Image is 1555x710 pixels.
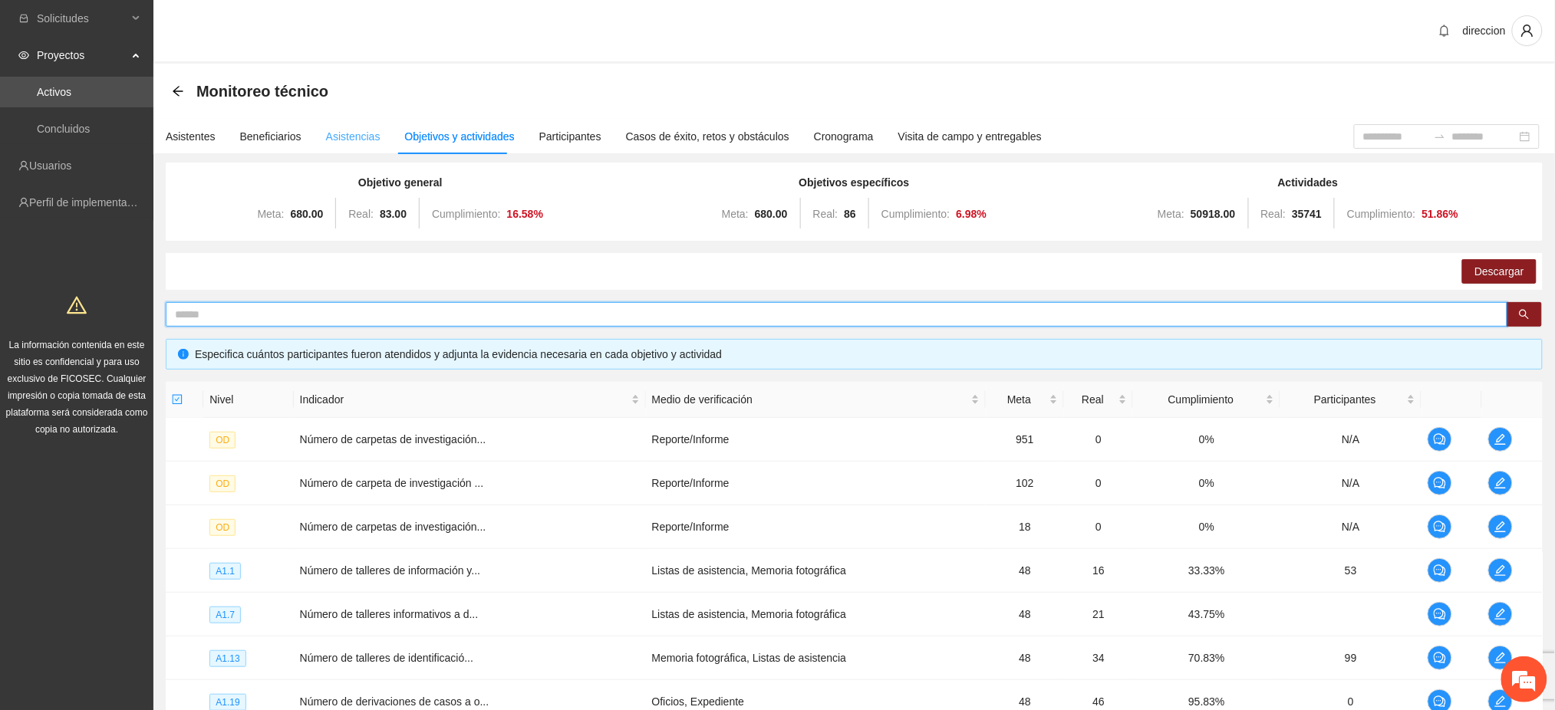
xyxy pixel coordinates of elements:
[209,519,236,536] span: OD
[380,208,407,220] strong: 83.00
[29,196,149,209] a: Perfil de implementadora
[1064,382,1133,418] th: Real
[646,418,987,462] td: Reporte/Informe
[1133,549,1280,593] td: 33.33%
[1489,521,1512,533] span: edit
[37,123,90,135] a: Concluidos
[1474,263,1524,280] span: Descargar
[1428,427,1452,452] button: comment
[1064,505,1133,549] td: 0
[1133,505,1280,549] td: 0%
[209,650,245,667] span: A1.13
[1422,208,1459,220] strong: 51.86 %
[1158,208,1184,220] span: Meta:
[507,208,544,220] strong: 16.58 %
[1428,558,1452,583] button: comment
[1133,593,1280,636] td: 43.75%
[291,208,324,220] strong: 680.00
[203,382,293,418] th: Nivel
[1512,15,1543,46] button: user
[1280,382,1422,418] th: Participantes
[992,391,1046,408] span: Meta
[209,606,241,623] span: A1.7
[1432,18,1457,43] button: bell
[646,382,987,418] th: Medio de verificación
[1191,208,1235,220] strong: 50918.00
[1286,391,1404,408] span: Participantes
[1133,462,1280,505] td: 0%
[405,128,515,145] div: Objetivos y actividades
[1428,602,1452,626] button: comment
[1064,593,1133,636] td: 21
[755,208,788,220] strong: 680.00
[6,340,148,435] span: La información contenida en este sitio es confidencial y para uso exclusivo de FICOSEC. Cualquier...
[844,208,856,220] strong: 86
[986,593,1064,636] td: 48
[1434,130,1446,143] span: to
[646,462,987,505] td: Reporte/Informe
[37,40,127,71] span: Proyectos
[294,382,646,418] th: Indicador
[898,128,1042,145] div: Visita de campo y entregables
[1280,549,1422,593] td: 53
[986,462,1064,505] td: 102
[1489,564,1512,577] span: edit
[813,208,838,220] span: Real:
[1462,259,1537,284] button: Descargar
[1513,24,1542,38] span: user
[1428,514,1452,539] button: comment
[300,477,484,489] span: Número de carpeta de investigación ...
[1488,514,1513,539] button: edit
[1428,471,1452,495] button: comment
[209,563,241,580] span: A1.1
[1507,302,1542,327] button: search
[240,128,301,145] div: Beneficiarios
[67,295,87,315] span: warning
[1489,433,1512,445] span: edit
[1139,391,1263,408] span: Cumplimiento
[172,85,184,97] span: arrow-left
[1488,558,1513,583] button: edit
[986,382,1064,418] th: Meta
[646,549,987,593] td: Listas de asistencia, Memoria fotográfica
[29,205,271,360] span: Estamos sin conexión. Déjenos un mensaje.
[956,208,987,220] strong: 6.98 %
[799,176,910,189] strong: Objetivos específicos
[1489,608,1512,620] span: edit
[300,608,479,620] span: Número de talleres informativos a d...
[18,13,29,24] span: inbox
[1064,462,1133,505] td: 0
[1278,176,1339,189] strong: Actividades
[195,346,1530,363] div: Especifica cuántos participantes fueron atendidos y adjunta la evidencia necesaria en cada objeti...
[1488,602,1513,626] button: edit
[1434,130,1446,143] span: swap-right
[37,3,127,34] span: Solicitudes
[229,472,278,493] em: Enviar
[1428,646,1452,670] button: comment
[300,695,489,708] span: Número de derivaciones de casos a o...
[986,505,1064,549] td: 18
[172,394,183,405] span: check-square
[300,391,628,408] span: Indicador
[652,391,969,408] span: Medio de verificación
[1064,549,1133,593] td: 16
[1433,25,1456,37] span: bell
[1488,646,1513,670] button: edit
[1519,309,1530,321] span: search
[986,636,1064,680] td: 48
[1280,636,1422,680] td: 99
[172,85,184,98] div: Back
[986,549,1064,593] td: 48
[1280,505,1422,549] td: N/A
[29,159,71,172] a: Usuarios
[18,50,29,61] span: eye
[1292,208,1322,220] strong: 35741
[1488,427,1513,452] button: edit
[1280,462,1422,505] td: N/A
[1064,636,1133,680] td: 34
[1133,636,1280,680] td: 70.83%
[986,418,1064,462] td: 951
[1489,477,1512,489] span: edit
[432,208,500,220] span: Cumplimiento:
[166,128,216,145] div: Asistentes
